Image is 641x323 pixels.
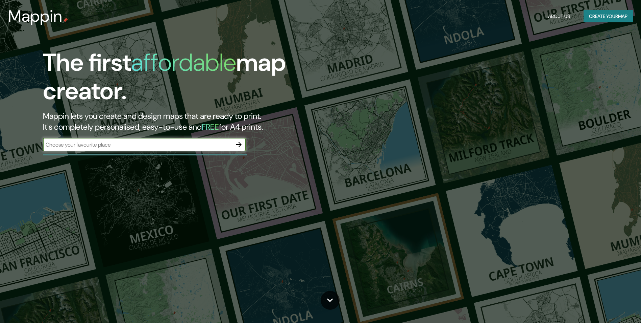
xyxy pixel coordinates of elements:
button: About Us [545,10,573,23]
h3: Mappin [8,7,63,26]
input: Choose your favourite place [43,141,232,149]
img: mappin-pin [63,18,68,23]
button: Create yourmap [584,10,633,23]
h2: Mappin lets you create and design maps that are ready to print. It's completely personalised, eas... [43,111,364,132]
h1: affordable [131,47,236,78]
h5: FREE [202,122,219,132]
h1: The first map creator. [43,48,364,111]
